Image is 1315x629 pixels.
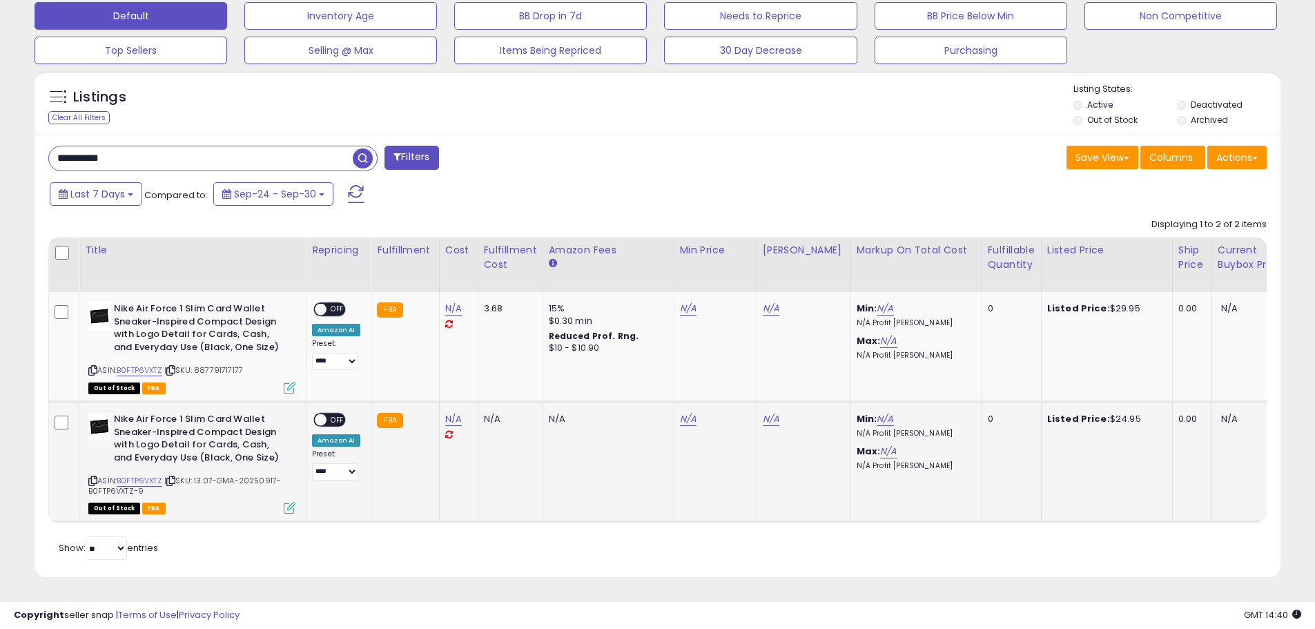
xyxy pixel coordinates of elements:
div: $0.30 min [549,315,663,327]
button: Last 7 Days [50,182,142,206]
div: Preset: [312,449,360,481]
div: Ship Price [1178,243,1206,272]
b: Max: [857,445,881,458]
th: The percentage added to the cost of goods (COGS) that forms the calculator for Min & Max prices. [850,238,982,292]
button: Sep-24 - Sep-30 [213,182,333,206]
button: Purchasing [875,37,1067,64]
div: ASIN: [88,302,295,392]
div: Title [85,243,300,258]
img: 31wja1q4B9L._SL40_.jpg [88,302,110,330]
div: Min Price [680,243,751,258]
button: Filters [384,146,438,170]
a: N/A [680,302,697,316]
a: Terms of Use [118,608,177,621]
label: Deactivated [1191,99,1243,110]
div: Amazon Fees [549,243,668,258]
a: N/A [445,302,462,316]
button: 30 Day Decrease [664,37,857,64]
div: Fulfillment Cost [484,243,537,272]
b: Nike Air Force 1 Slim Card Wallet Sneaker-Inspired Compact Design with Logo Detail for Cards, Cas... [114,413,282,467]
div: Current Buybox Price [1218,243,1289,272]
label: Active [1087,99,1113,110]
b: Max: [857,334,881,347]
div: seller snap | | [14,609,240,622]
a: N/A [763,302,779,316]
div: 0 [988,413,1031,425]
a: Privacy Policy [179,608,240,621]
button: Selling @ Max [244,37,437,64]
button: Columns [1140,146,1205,169]
div: Amazon AI [312,324,360,336]
div: $24.95 [1047,413,1162,425]
a: N/A [877,302,893,316]
div: Preset: [312,339,360,370]
p: N/A Profit [PERSON_NAME] [857,461,971,471]
p: Listing States: [1073,83,1280,96]
a: N/A [445,412,462,426]
div: $10 - $10.90 [549,342,663,354]
div: Fulfillable Quantity [988,243,1035,272]
span: FBA [142,383,166,394]
span: All listings that are currently out of stock and unavailable for purchase on Amazon [88,383,140,394]
span: Show: entries [59,541,158,554]
span: OFF [327,304,349,316]
button: Inventory Age [244,2,437,30]
a: N/A [763,412,779,426]
div: N/A [549,413,663,425]
button: Top Sellers [35,37,227,64]
button: Default [35,2,227,30]
span: N/A [1221,302,1238,315]
small: Amazon Fees. [549,258,557,270]
button: Actions [1207,146,1267,169]
a: N/A [877,412,893,426]
small: FBA [377,302,402,318]
span: Sep-24 - Sep-30 [234,187,316,201]
strong: Copyright [14,608,64,621]
button: BB Drop in 7d [454,2,647,30]
button: Non Competitive [1084,2,1277,30]
p: N/A Profit [PERSON_NAME] [857,429,971,438]
b: Min: [857,412,877,425]
span: Compared to: [144,188,208,202]
h5: Listings [73,88,126,107]
a: N/A [880,445,897,458]
span: | SKU: 887791717177 [164,365,243,376]
span: OFF [327,414,349,426]
span: FBA [142,503,166,514]
div: Clear All Filters [48,111,110,124]
div: 0.00 [1178,302,1201,315]
div: Listed Price [1047,243,1167,258]
span: Columns [1149,151,1193,164]
b: Reduced Prof. Rng. [549,330,639,342]
img: 31wja1q4B9L._SL40_.jpg [88,413,110,441]
b: Nike Air Force 1 Slim Card Wallet Sneaker-Inspired Compact Design with Logo Detail for Cards, Cas... [114,302,282,357]
label: Archived [1191,114,1228,126]
small: FBA [377,413,402,428]
div: 3.68 [484,302,532,315]
div: Cost [445,243,472,258]
span: 2025-10-8 14:40 GMT [1244,608,1301,621]
a: N/A [880,334,897,348]
button: BB Price Below Min [875,2,1067,30]
div: N/A [484,413,532,425]
span: | SKU: 13.07-GMA-20250917-B0FTP6VXTZ-9 [88,475,281,496]
p: N/A Profit [PERSON_NAME] [857,351,971,360]
span: N/A [1221,412,1238,425]
a: B0FTP6VXTZ [117,475,162,487]
a: N/A [680,412,697,426]
span: All listings that are currently out of stock and unavailable for purchase on Amazon [88,503,140,514]
div: 0.00 [1178,413,1201,425]
label: Out of Stock [1087,114,1138,126]
b: Min: [857,302,877,315]
div: 15% [549,302,663,315]
div: Fulfillment [377,243,433,258]
button: Items Being Repriced [454,37,647,64]
p: N/A Profit [PERSON_NAME] [857,318,971,328]
button: Needs to Reprice [664,2,857,30]
div: Displaying 1 to 2 of 2 items [1151,218,1267,231]
div: ASIN: [88,413,295,512]
button: Save View [1066,146,1138,169]
b: Listed Price: [1047,302,1110,315]
a: B0FTP6VXTZ [117,365,162,376]
div: 0 [988,302,1031,315]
